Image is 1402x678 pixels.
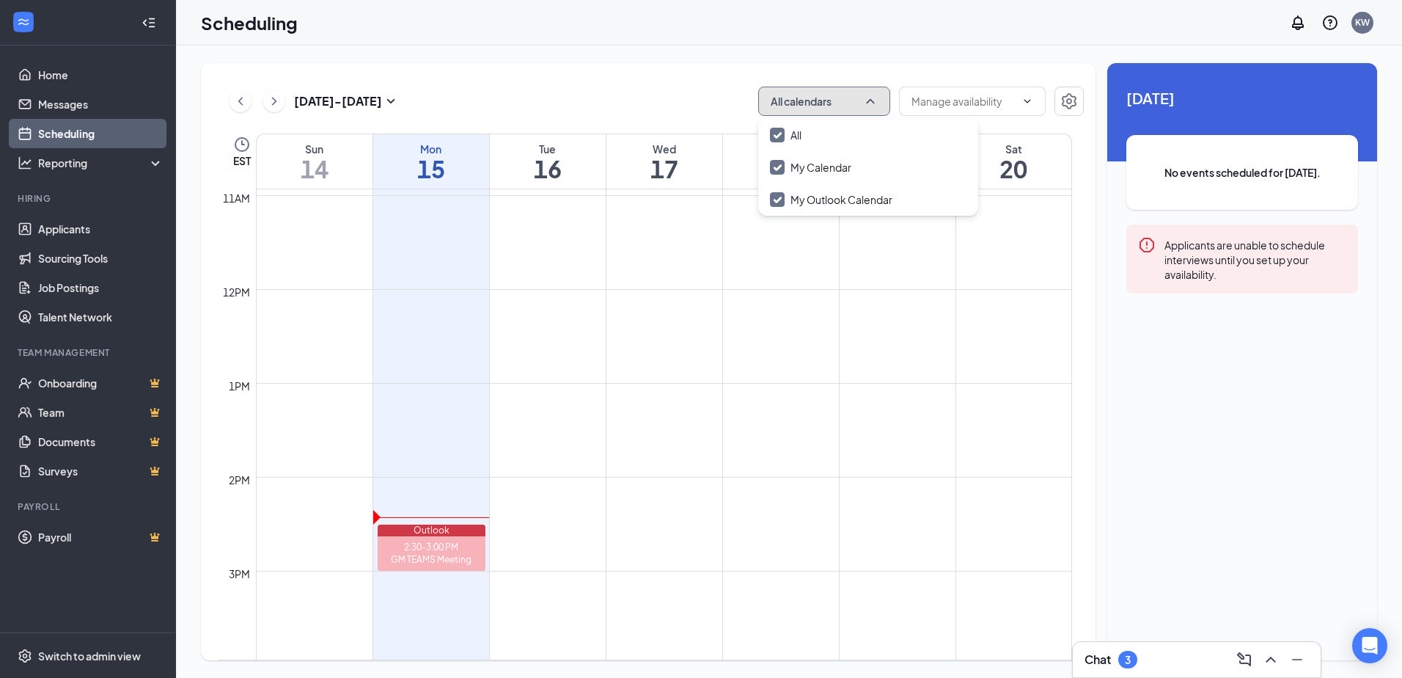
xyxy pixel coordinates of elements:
button: ChevronUp [1259,648,1282,671]
a: September 20, 2025 [956,134,1072,189]
div: 2:30-3:00 PM [378,541,485,553]
h1: 16 [490,156,606,181]
a: September 17, 2025 [606,134,722,189]
a: September 14, 2025 [257,134,372,189]
svg: WorkstreamLogo [16,15,31,29]
svg: ChevronDown [1021,95,1033,107]
a: PayrollCrown [38,522,164,552]
span: [DATE] [1126,87,1358,109]
button: All calendarsChevronUp [758,87,890,116]
svg: Collapse [142,15,156,30]
div: 3pm [226,566,253,582]
svg: SmallChevronDown [382,92,400,110]
a: Scheduling [38,119,164,148]
svg: Analysis [18,156,32,170]
h1: 17 [606,156,722,181]
a: September 15, 2025 [373,134,489,189]
svg: ComposeMessage [1236,651,1253,668]
svg: ChevronUp [863,94,878,109]
div: Reporting [38,156,164,170]
h1: 14 [257,156,372,181]
a: TeamCrown [38,398,164,427]
button: ComposeMessage [1233,648,1256,671]
a: SurveysCrown [38,456,164,486]
div: 12pm [220,284,253,300]
svg: ChevronUp [1262,651,1280,668]
svg: Minimize [1288,651,1306,668]
a: Messages [38,90,164,119]
svg: ChevronRight [267,92,282,110]
div: Tue [490,142,606,156]
h3: [DATE] - [DATE] [294,93,382,109]
div: KW [1355,16,1370,29]
div: Outlook [378,525,485,536]
a: Talent Network [38,302,164,332]
svg: Settings [18,649,32,663]
div: Thu [723,142,839,156]
button: Settings [1054,87,1084,116]
button: ChevronRight [263,90,285,112]
input: Manage availability [911,93,1016,109]
div: Applicants are unable to schedule interviews until you set up your availability. [1164,236,1346,282]
a: Sourcing Tools [38,244,164,273]
a: September 18, 2025 [723,134,839,189]
div: Sun [257,142,372,156]
a: DocumentsCrown [38,427,164,456]
span: No events scheduled for [DATE]. [1156,164,1329,181]
div: Team Management [18,346,161,359]
h3: Chat [1084,652,1111,668]
svg: Error [1138,236,1156,254]
div: Payroll [18,500,161,513]
div: 3 [1125,654,1131,666]
h1: 18 [723,156,839,181]
div: 11am [220,190,253,206]
svg: Notifications [1289,14,1307,32]
div: Wed [606,142,722,156]
a: Applicants [38,214,164,244]
svg: Clock [233,136,251,153]
svg: ChevronLeft [233,92,248,110]
a: Job Postings [38,273,164,302]
button: ChevronLeft [230,90,252,112]
button: Minimize [1285,648,1309,671]
div: Hiring [18,192,161,205]
a: September 16, 2025 [490,134,606,189]
div: Mon [373,142,489,156]
div: Switch to admin view [38,649,141,663]
h1: Scheduling [201,10,298,35]
div: Sat [956,142,1072,156]
svg: QuestionInfo [1321,14,1339,32]
svg: Settings [1060,92,1078,110]
a: Home [38,60,164,90]
h1: 20 [956,156,1072,181]
div: 2pm [226,472,253,488]
h1: 15 [373,156,489,181]
div: GM TEAMS Meeting [378,553,485,566]
div: 1pm [226,378,253,394]
span: EST [233,153,251,168]
div: Open Intercom Messenger [1352,628,1387,663]
a: OnboardingCrown [38,368,164,398]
